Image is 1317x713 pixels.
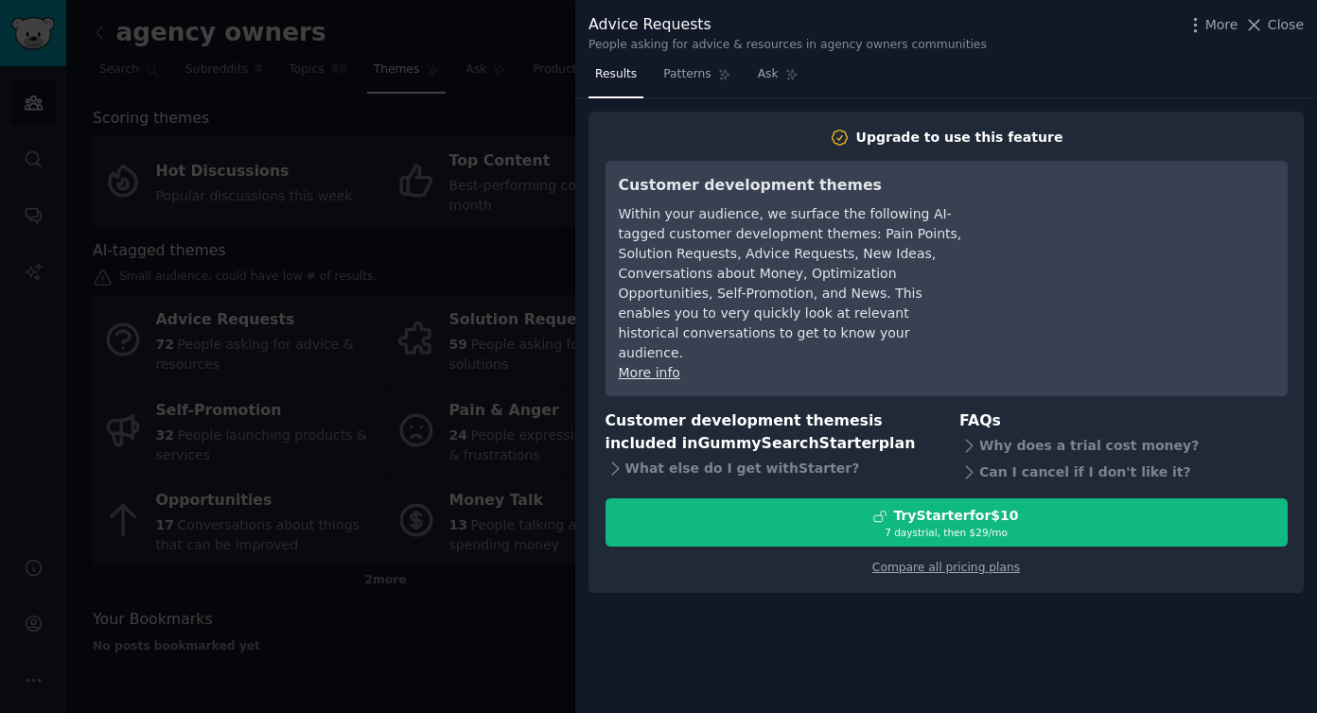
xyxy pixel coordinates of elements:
a: Results [588,60,643,98]
h3: Customer development themes is included in plan [606,409,934,456]
div: 7 days trial, then $ 29 /mo [606,526,1287,539]
a: Compare all pricing plans [872,561,1020,574]
div: People asking for advice & resources in agency owners communities [588,37,987,54]
span: Ask [758,66,779,83]
h3: FAQs [959,409,1288,433]
button: TryStarterfor$107 daystrial, then $29/mo [606,498,1288,547]
div: Why does a trial cost money? [959,432,1288,459]
a: More info [619,365,680,380]
div: What else do I get with Starter ? [606,456,934,482]
button: Close [1244,15,1304,35]
span: Results [595,66,637,83]
button: More [1185,15,1238,35]
span: Patterns [663,66,711,83]
span: GummySearch Starter [697,434,878,452]
div: Advice Requests [588,13,987,37]
div: Upgrade to use this feature [856,128,1063,148]
div: Can I cancel if I don't like it? [959,459,1288,485]
a: Ask [751,60,805,98]
h3: Customer development themes [619,174,964,198]
div: Within your audience, we surface the following AI-tagged customer development themes: Pain Points... [619,204,964,363]
div: Try Starter for $10 [893,506,1018,526]
span: Close [1268,15,1304,35]
span: More [1205,15,1238,35]
iframe: YouTube video player [991,174,1274,316]
a: Patterns [657,60,737,98]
